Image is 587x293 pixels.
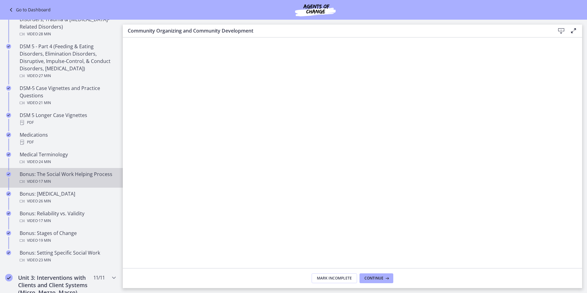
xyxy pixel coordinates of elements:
[6,250,11,255] i: Completed
[364,276,383,281] span: Continue
[20,256,115,264] div: Video
[6,86,11,91] i: Completed
[360,273,393,283] button: Continue
[6,113,11,118] i: Completed
[20,237,115,244] div: Video
[278,2,352,17] img: Agents of Change
[20,139,115,146] div: PDF
[38,99,51,107] span: · 21 min
[93,274,105,281] span: 11 / 11
[6,211,11,216] i: Completed
[20,197,115,205] div: Video
[20,190,115,205] div: Bonus: [MEDICAL_DATA]
[38,237,51,244] span: · 19 min
[6,132,11,137] i: Completed
[20,119,115,126] div: PDF
[20,158,115,166] div: Video
[20,99,115,107] div: Video
[38,178,51,185] span: · 17 min
[38,72,51,80] span: · 27 min
[6,152,11,157] i: Completed
[7,6,51,14] a: Go to Dashboard
[20,217,115,225] div: Video
[20,111,115,126] div: DSM 5 Longer Case Vignettes
[38,197,51,205] span: · 26 min
[20,131,115,146] div: Medications
[6,172,11,177] i: Completed
[20,151,115,166] div: Medical Terminology
[6,231,11,236] i: Completed
[5,274,13,281] i: Completed
[317,276,352,281] span: Mark Incomplete
[20,229,115,244] div: Bonus: Stages of Change
[20,43,115,80] div: DSM 5 - Part 4 (Feeding & Eating Disorders, Elimination Disorders, Disruptive, Impulse-Control, &...
[6,191,11,196] i: Completed
[128,27,545,34] h3: Community Organizing and Community Development
[38,158,51,166] span: · 24 min
[6,44,11,49] i: Completed
[20,170,115,185] div: Bonus: The Social Work Helping Process
[20,210,115,225] div: Bonus: Reliability vs. Validity
[38,256,51,264] span: · 23 min
[20,178,115,185] div: Video
[20,30,115,38] div: Video
[312,273,357,283] button: Mark Incomplete
[20,249,115,264] div: Bonus: Setting Specific Social Work
[38,217,51,225] span: · 17 min
[20,72,115,80] div: Video
[20,84,115,107] div: DSM-5 Case Vignettes and Practice Questions
[38,30,51,38] span: · 28 min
